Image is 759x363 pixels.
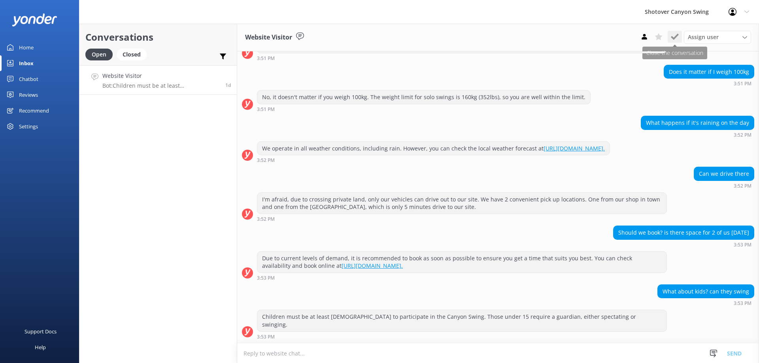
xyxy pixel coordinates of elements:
[257,107,275,112] strong: 3:51 PM
[257,90,590,104] div: No, it doesn't matter if you weigh 100kg. The weight limit for solo swings is 160kg (352lbs), so ...
[25,324,57,339] div: Support Docs
[117,50,151,58] a: Closed
[19,55,34,71] div: Inbox
[257,276,275,280] strong: 3:53 PM
[658,285,754,298] div: What about kids? can they swing
[734,81,751,86] strong: 3:51 PM
[257,335,275,339] strong: 3:53 PM
[257,157,610,163] div: Aug 24 2025 03:52pm (UTC +12:00) Pacific/Auckland
[734,133,751,137] strong: 3:52 PM
[85,30,231,45] h2: Conversations
[257,55,667,61] div: Aug 24 2025 03:51pm (UTC +12:00) Pacific/Auckland
[257,310,666,331] div: Children must be at least [DEMOGRAPHIC_DATA] to participate in the Canyon Swing. Those under 15 r...
[614,226,754,239] div: Should we book? is there space for 2 of us [DATE]
[664,81,754,86] div: Aug 24 2025 03:51pm (UTC +12:00) Pacific/Auckland
[664,65,754,79] div: Does it matter if I weigh 100kg
[657,300,754,306] div: Aug 24 2025 03:53pm (UTC +12:00) Pacific/Auckland
[734,184,751,188] strong: 3:52 PM
[684,31,751,43] div: Assign User
[257,56,275,61] strong: 3:51 PM
[694,167,754,181] div: Can we drive there
[734,301,751,306] strong: 3:53 PM
[19,118,38,134] div: Settings
[257,193,666,214] div: I'm afraid, due to crossing private land, only our vehicles can drive out to our site. We have 2 ...
[85,49,113,60] div: Open
[117,49,147,60] div: Closed
[734,243,751,247] strong: 3:53 PM
[102,82,219,89] p: Bot: Children must be at least [DEMOGRAPHIC_DATA] to participate in the Canyon Swing. Those under...
[19,39,34,55] div: Home
[19,71,38,87] div: Chatbot
[694,183,754,188] div: Aug 24 2025 03:52pm (UTC +12:00) Pacific/Auckland
[257,217,275,222] strong: 3:52 PM
[688,33,719,41] span: Assign user
[257,106,591,112] div: Aug 24 2025 03:51pm (UTC +12:00) Pacific/Auckland
[641,116,754,130] div: What happens if it's raining on the day
[85,50,117,58] a: Open
[544,145,605,152] a: [URL][DOMAIN_NAME].
[257,252,666,273] div: Due to current levels of demand, it is recommended to book as soon as possible to ensure you get ...
[19,87,38,103] div: Reviews
[257,142,610,155] div: We operate in all weather conditions, including rain. However, you can check the local weather fo...
[613,242,754,247] div: Aug 24 2025 03:53pm (UTC +12:00) Pacific/Auckland
[257,216,667,222] div: Aug 24 2025 03:52pm (UTC +12:00) Pacific/Auckland
[79,65,237,95] a: Website VisitorBot:Children must be at least [DEMOGRAPHIC_DATA] to participate in the Canyon Swin...
[102,71,219,80] h4: Website Visitor
[342,262,403,269] a: [URL][DOMAIN_NAME].
[19,103,49,118] div: Recommend
[257,334,667,339] div: Aug 24 2025 03:53pm (UTC +12:00) Pacific/Auckland
[257,158,275,163] strong: 3:52 PM
[641,132,754,137] div: Aug 24 2025 03:52pm (UTC +12:00) Pacific/Auckland
[257,275,667,280] div: Aug 24 2025 03:53pm (UTC +12:00) Pacific/Auckland
[225,82,231,88] span: Aug 24 2025 03:53pm (UTC +12:00) Pacific/Auckland
[12,13,57,26] img: yonder-white-logo.png
[35,339,46,355] div: Help
[245,32,292,43] h3: Website Visitor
